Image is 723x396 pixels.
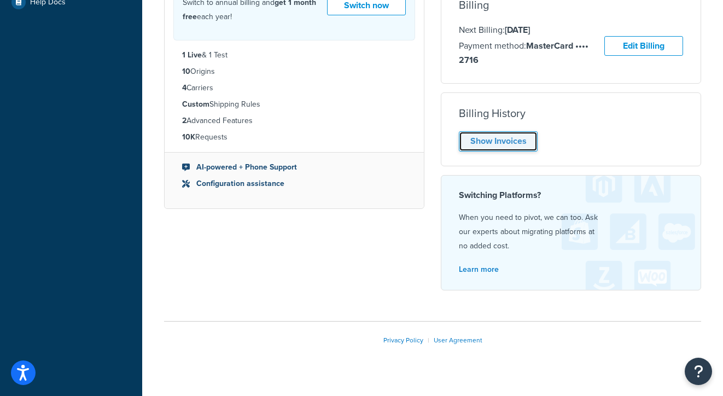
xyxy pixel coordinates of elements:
[428,335,429,345] span: |
[459,264,499,275] a: Learn more
[182,98,209,110] strong: Custom
[383,335,423,345] a: Privacy Policy
[182,178,406,190] li: Configuration assistance
[182,82,406,94] li: Carriers
[604,36,683,56] a: Edit Billing
[505,24,530,36] strong: [DATE]
[685,358,712,385] button: Open Resource Center
[182,98,406,110] li: Shipping Rules
[434,335,482,345] a: User Agreement
[182,49,202,61] strong: 1 Live
[182,131,195,143] strong: 10K
[182,161,406,173] li: AI-powered + Phone Support
[182,131,406,143] li: Requests
[182,49,406,61] li: & 1 Test
[182,115,406,127] li: Advanced Features
[459,131,538,152] a: Show Invoices
[459,211,683,253] p: When you need to pivot, we can too. Ask our experts about migrating platforms at no added cost.
[182,82,186,94] strong: 4
[459,189,683,202] h4: Switching Platforms?
[182,115,186,126] strong: 2
[459,23,604,37] p: Next Billing:
[182,66,406,78] li: Origins
[459,107,526,119] h3: Billing History
[182,66,190,77] strong: 10
[459,39,604,67] p: Payment method:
